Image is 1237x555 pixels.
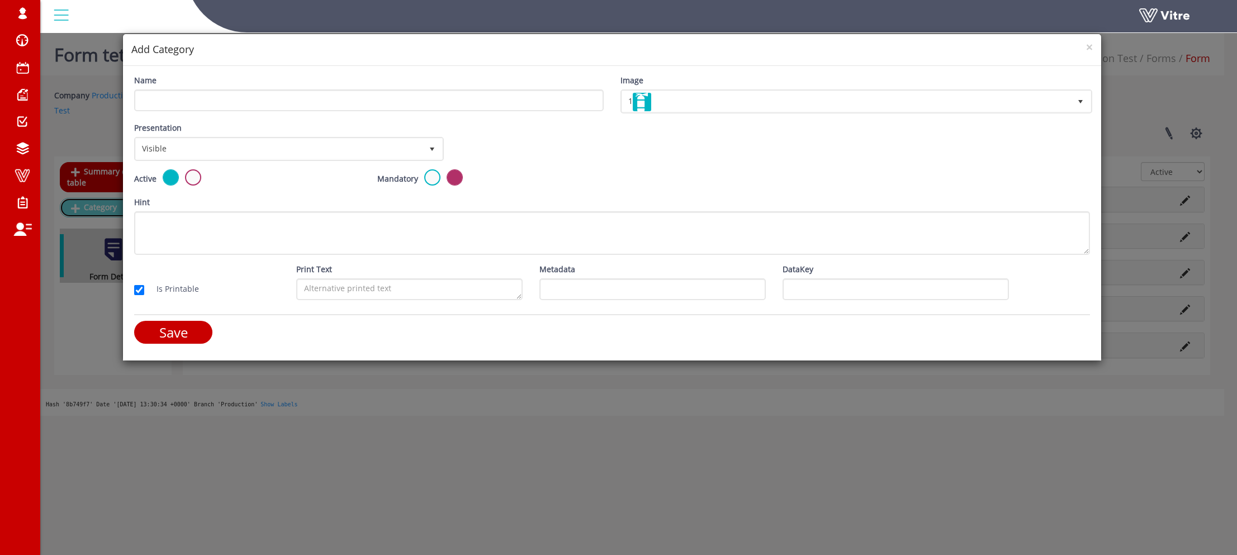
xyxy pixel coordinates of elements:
label: Print Text [296,263,332,276]
input: Save [134,321,212,344]
span: select [422,139,442,159]
label: Presentation [134,122,182,134]
span: 1 [622,91,1070,111]
label: Mandatory [377,173,418,185]
label: Metadata [539,263,575,276]
label: Image [620,74,643,87]
label: Name [134,74,157,87]
button: Close [1086,41,1093,53]
label: DataKey [783,263,813,276]
label: Active [134,173,157,185]
span: select [1070,91,1091,111]
img: WizardIcon1.png [633,93,651,111]
span: Visible [136,139,422,159]
h4: Add Category [131,42,1093,57]
span: × [1086,39,1093,55]
label: Is Printable [145,283,199,295]
label: Hint [134,196,150,208]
